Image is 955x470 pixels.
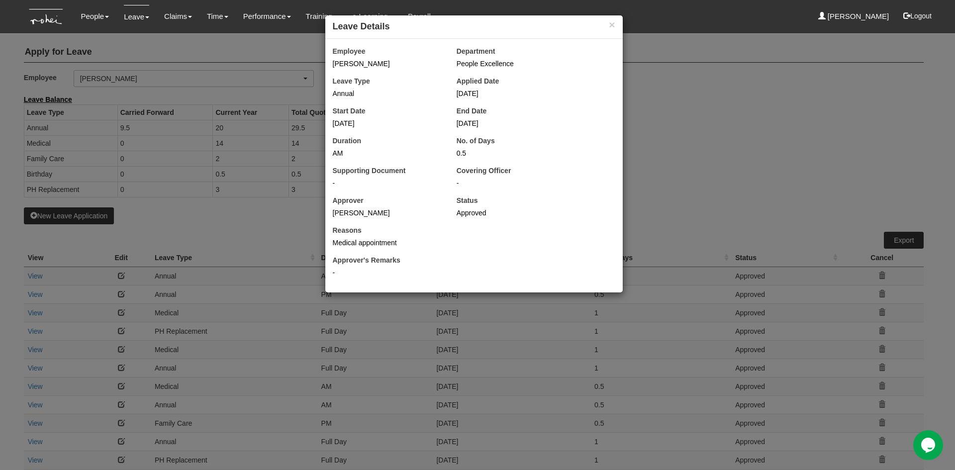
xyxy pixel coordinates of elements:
[333,21,390,31] b: Leave Details
[333,238,491,248] div: Medical appointment
[333,255,400,265] label: Approver's Remarks
[333,136,362,146] label: Duration
[457,118,566,128] div: [DATE]
[333,166,406,176] label: Supporting Document
[457,106,487,116] label: End Date
[457,89,566,98] div: [DATE]
[333,59,442,69] div: [PERSON_NAME]
[457,195,478,205] label: Status
[333,106,366,116] label: Start Date
[457,59,615,69] div: People Excellence
[333,148,442,158] div: AM
[457,178,615,188] div: -
[913,430,945,460] iframe: chat widget
[457,148,566,158] div: 0.5
[333,208,442,218] div: [PERSON_NAME]
[333,89,442,98] div: Annual
[333,118,442,128] div: [DATE]
[457,76,499,86] label: Applied Date
[333,46,366,56] label: Employee
[609,19,615,30] button: ×
[457,166,511,176] label: Covering Officer
[333,225,362,235] label: Reasons
[457,208,566,218] div: Approved
[457,46,495,56] label: Department
[457,136,495,146] label: No. of Days
[333,268,615,278] div: -
[333,195,364,205] label: Approver
[333,178,442,188] div: -
[333,76,370,86] label: Leave Type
